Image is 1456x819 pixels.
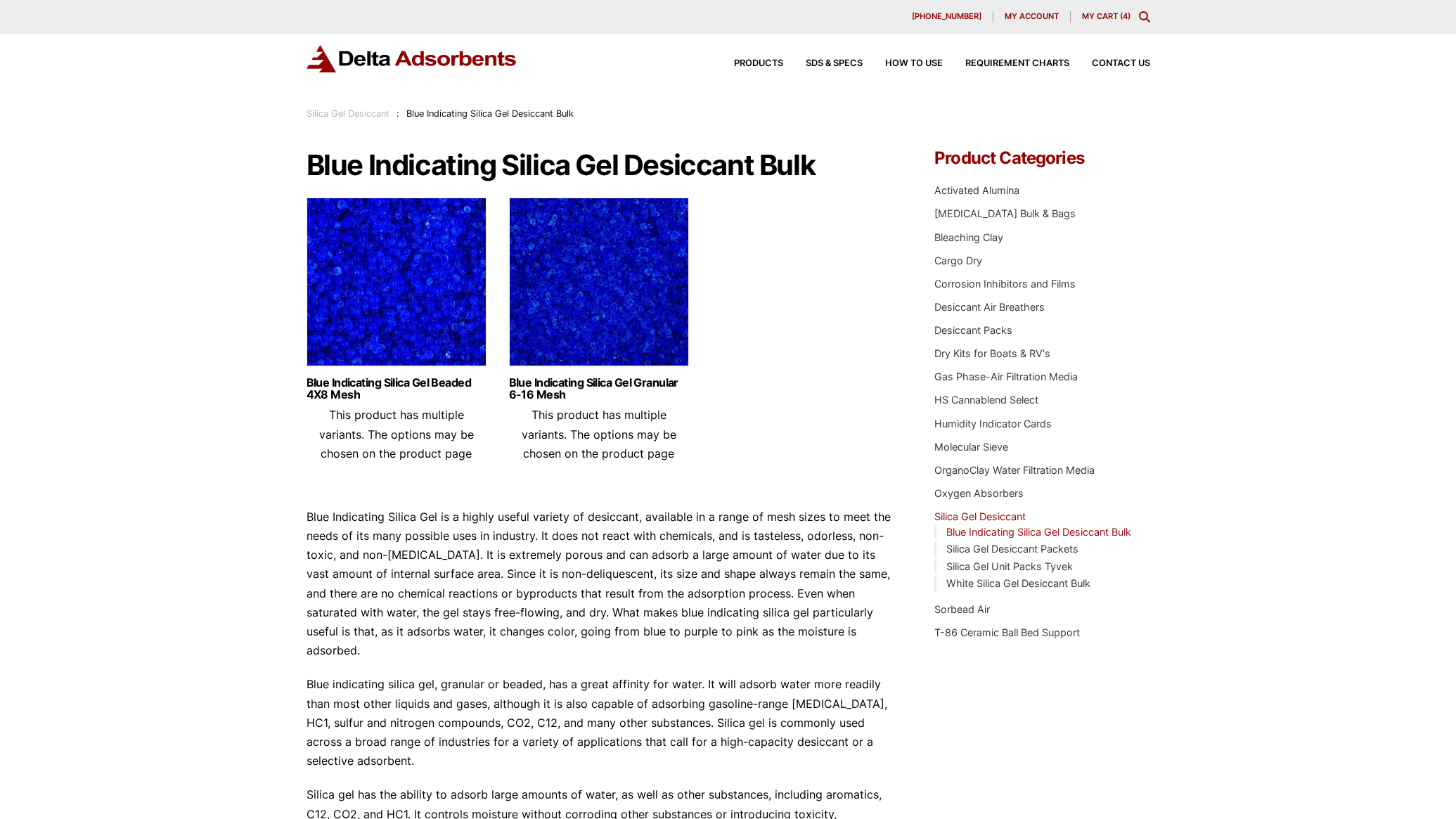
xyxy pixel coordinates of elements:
span: SDS & SPECS [806,59,863,68]
a: Bleaching Clay [934,231,1003,243]
a: [MEDICAL_DATA] Bulk & Bags [934,207,1076,219]
a: Humidity Indicator Cards [934,418,1052,430]
a: Desiccant Air Breathers [934,301,1045,313]
a: Sorbead Air [934,603,990,615]
span: Requirement Charts [965,59,1069,68]
a: Silica Gel Desiccant [934,510,1026,522]
a: Corrosion Inhibitors and Films [934,278,1076,290]
a: My account [993,11,1071,22]
p: Blue indicating silica gel, granular or beaded, has a great affinity for water. It will adsorb wa... [307,675,893,770]
a: [PHONE_NUMBER] [901,11,993,22]
p: Blue Indicating Silica Gel is a highly useful variety of desiccant, available in a range of mesh ... [307,508,893,661]
h4: Product Categories [934,150,1149,167]
a: Oxygen Absorbers [934,487,1024,499]
a: White Silica Gel Desiccant Bulk [946,577,1090,589]
a: Cargo Dry [934,254,982,266]
a: Gas Phase-Air Filtration Media [934,370,1078,382]
a: My Cart (4) [1082,11,1130,21]
span: How to Use [885,59,943,68]
a: Silica Gel Desiccant Packets [946,543,1078,555]
span: : [397,108,399,119]
a: Products [711,59,783,68]
a: T-86 Ceramic Ball Bed Support [934,626,1080,638]
a: Activated Alumina [934,184,1019,196]
span: Products [734,59,783,68]
span: [PHONE_NUMBER] [912,13,981,20]
a: Silica Gel Unit Packs Tyvek [946,560,1073,572]
a: Molecular Sieve [934,441,1008,453]
a: How to Use [863,59,943,68]
a: Contact Us [1069,59,1150,68]
a: Blue Indicating Silica Gel Beaded 4X8 Mesh [307,377,487,401]
a: Dry Kits for Boats & RV's [934,347,1050,359]
a: Desiccant Packs [934,324,1012,336]
span: This product has multiple variants. The options may be chosen on the product page [522,408,676,460]
a: Blue Indicating Silica Gel Granular 6-16 Mesh [509,377,689,401]
span: 4 [1123,11,1128,21]
span: This product has multiple variants. The options may be chosen on the product page [319,408,474,460]
span: Blue Indicating Silica Gel Desiccant Bulk [406,108,574,119]
a: Silica Gel Desiccant [307,108,389,119]
span: My account [1005,13,1059,20]
span: Contact Us [1092,59,1150,68]
a: HS Cannablend Select [934,394,1038,406]
div: Toggle Modal Content [1139,11,1150,22]
a: SDS & SPECS [783,59,863,68]
h1: Blue Indicating Silica Gel Desiccant Bulk [307,150,893,181]
a: Requirement Charts [943,59,1069,68]
img: Delta Adsorbents [307,45,517,72]
a: OrganoClay Water Filtration Media [934,464,1095,476]
a: Blue Indicating Silica Gel Desiccant Bulk [946,526,1131,538]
